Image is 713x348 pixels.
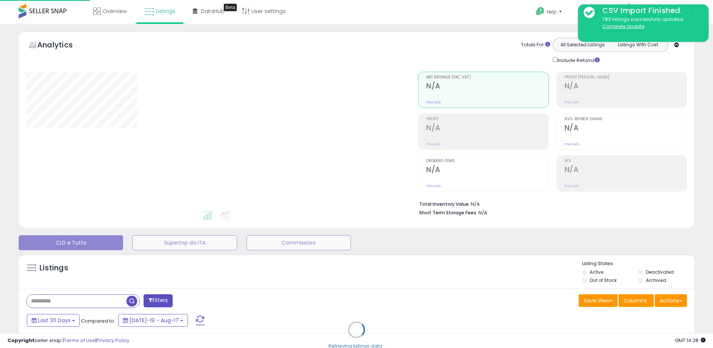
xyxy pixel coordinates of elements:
h2: N/A [565,82,687,92]
small: Prev: N/A [426,142,441,146]
button: Commissioni [246,235,351,250]
i: Get Help [535,7,545,16]
span: Profit [426,117,548,121]
h5: Analytics [37,40,87,52]
span: Listings [156,7,175,15]
small: Prev: N/A [426,184,441,188]
h2: N/A [565,165,687,175]
small: Prev: N/A [565,100,579,105]
button: CLD e Tutto [19,235,123,250]
span: N/A [478,209,487,216]
h2: N/A [426,165,548,175]
button: All Selected Listings [555,40,610,50]
strong: Copyright [7,337,35,344]
div: seller snap | | [7,337,129,344]
div: CSV Import Finished. [597,5,703,16]
span: Overview [103,7,127,15]
b: Short Term Storage Fees: [419,209,477,216]
div: 783 listings successfully updated. [597,16,703,30]
span: Net Revenue (Exc. VAT) [426,75,548,80]
div: Tooltip anchor [224,4,237,11]
h2: N/A [565,124,687,134]
b: Total Inventory Value: [419,201,470,207]
h2: N/A [426,82,548,92]
a: Help [530,1,569,24]
div: Totals For [521,41,550,49]
small: Prev: N/A [426,100,441,105]
li: N/A [419,199,681,208]
span: Help [547,9,557,15]
span: ROI [565,159,687,163]
small: Prev: N/A [565,184,579,188]
small: Prev: N/A [565,142,579,146]
div: Include Returns [547,56,609,64]
span: Profit [PERSON_NAME] [565,75,687,80]
span: Ordered Items [426,159,548,163]
span: DataHub [201,7,224,15]
button: Supertop da ITA [132,235,237,250]
h2: N/A [426,124,548,134]
span: Avg. Buybox Share [565,117,687,121]
u: Complete Update [602,23,644,29]
button: Listings With Cost [610,40,666,50]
